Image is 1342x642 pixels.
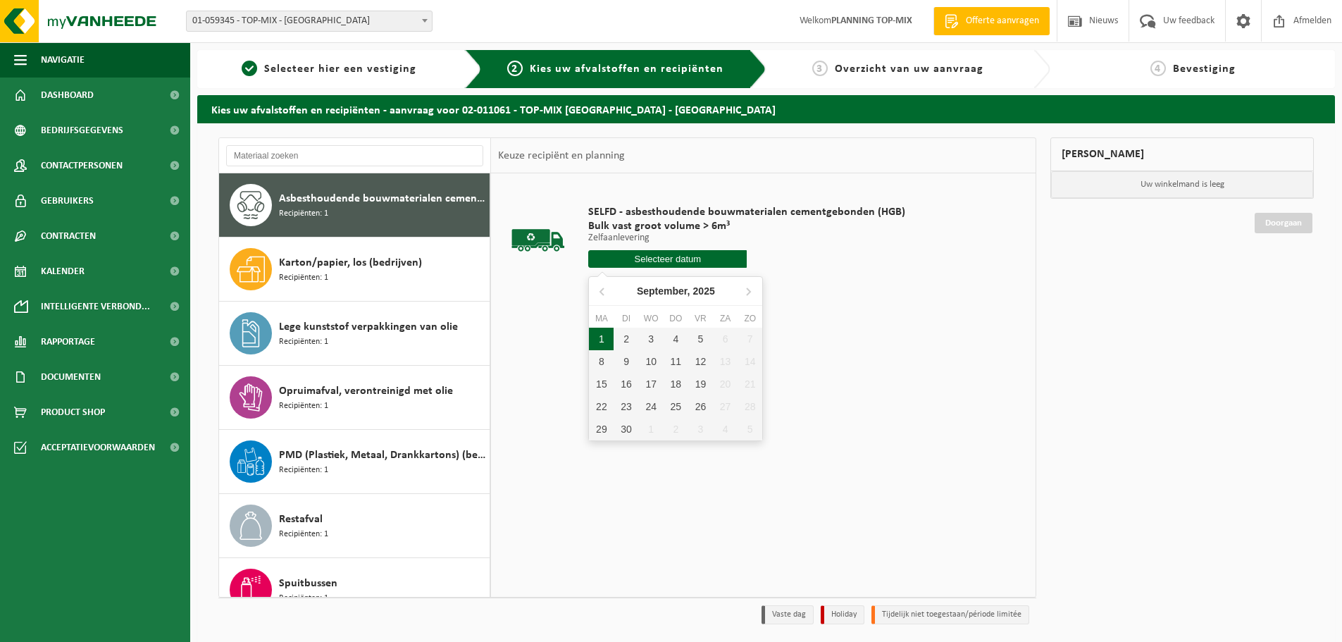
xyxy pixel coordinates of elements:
span: Recipiënten: 1 [279,528,328,541]
div: Keuze recipiënt en planning [491,138,632,173]
span: 3 [812,61,828,76]
input: Selecteer datum [588,250,747,268]
button: PMD (Plastiek, Metaal, Drankkartons) (bedrijven) Recipiënten: 1 [219,430,490,494]
span: Contracten [41,218,96,254]
span: 01-059345 - TOP-MIX - Oostende [187,11,432,31]
div: 2 [664,418,688,440]
button: Opruimafval, verontreinigd met olie Recipiënten: 1 [219,366,490,430]
span: 1 [242,61,257,76]
span: Asbesthoudende bouwmaterialen cementgebonden (hechtgebonden) [279,190,486,207]
div: 17 [639,373,664,395]
span: Lege kunststof verpakkingen van olie [279,319,458,335]
p: Zelfaanlevering [588,233,905,243]
span: Recipiënten: 1 [279,207,328,221]
div: do [664,311,688,326]
span: Offerte aanvragen [962,14,1043,28]
button: Restafval Recipiënten: 1 [219,494,490,558]
div: 18 [664,373,688,395]
div: 25 [664,395,688,418]
div: 11 [664,350,688,373]
div: wo [639,311,664,326]
li: Vaste dag [762,605,814,624]
div: 30 [614,418,638,440]
button: Karton/papier, los (bedrijven) Recipiënten: 1 [219,237,490,302]
span: 01-059345 - TOP-MIX - Oostende [186,11,433,32]
div: 9 [614,350,638,373]
span: Recipiënten: 1 [279,592,328,605]
button: Lege kunststof verpakkingen van olie Recipiënten: 1 [219,302,490,366]
span: Opruimafval, verontreinigd met olie [279,383,453,400]
span: Bulk vast groot volume > 6m³ [588,219,905,233]
div: 19 [688,373,713,395]
span: Recipiënten: 1 [279,464,328,477]
div: 12 [688,350,713,373]
button: Spuitbussen Recipiënten: 1 [219,558,490,622]
span: Restafval [279,511,323,528]
div: za [713,311,738,326]
div: 1 [589,328,614,350]
a: Doorgaan [1255,213,1312,233]
span: Selecteer hier een vestiging [264,63,416,75]
div: 8 [589,350,614,373]
div: [PERSON_NAME] [1050,137,1314,171]
div: 2 [614,328,638,350]
div: 26 [688,395,713,418]
span: Kies uw afvalstoffen en recipiënten [530,63,723,75]
div: 10 [639,350,664,373]
span: 2 [507,61,523,76]
span: Overzicht van uw aanvraag [835,63,983,75]
p: Uw winkelmand is leeg [1051,171,1313,198]
span: Bedrijfsgegevens [41,113,123,148]
span: Navigatie [41,42,85,78]
span: Kalender [41,254,85,289]
span: Bevestiging [1173,63,1236,75]
div: 1 [639,418,664,440]
span: Recipiënten: 1 [279,335,328,349]
div: 29 [589,418,614,440]
span: 4 [1150,61,1166,76]
li: Tijdelijk niet toegestaan/période limitée [871,605,1029,624]
span: Contactpersonen [41,148,123,183]
span: Recipiënten: 1 [279,271,328,285]
div: 24 [639,395,664,418]
div: ma [589,311,614,326]
span: Documenten [41,359,101,395]
span: Acceptatievoorwaarden [41,430,155,465]
h2: Kies uw afvalstoffen en recipiënten - aanvraag voor 02-011061 - TOP-MIX [GEOGRAPHIC_DATA] - [GEOG... [197,95,1335,123]
div: September, [631,280,721,302]
span: Intelligente verbond... [41,289,150,324]
div: di [614,311,638,326]
span: Spuitbussen [279,575,337,592]
div: 4 [664,328,688,350]
div: vr [688,311,713,326]
a: 1Selecteer hier een vestiging [204,61,454,78]
span: Karton/papier, los (bedrijven) [279,254,422,271]
input: Materiaal zoeken [226,145,483,166]
div: zo [738,311,762,326]
i: 2025 [693,286,715,296]
strong: PLANNING TOP-MIX [831,16,912,26]
div: 3 [639,328,664,350]
span: Gebruikers [41,183,94,218]
div: 5 [688,328,713,350]
span: SELFD - asbesthoudende bouwmaterialen cementgebonden (HGB) [588,205,905,219]
div: 22 [589,395,614,418]
div: 3 [688,418,713,440]
span: PMD (Plastiek, Metaal, Drankkartons) (bedrijven) [279,447,486,464]
a: Offerte aanvragen [933,7,1050,35]
div: 15 [589,373,614,395]
span: Recipiënten: 1 [279,400,328,413]
li: Holiday [821,605,864,624]
button: Asbesthoudende bouwmaterialen cementgebonden (hechtgebonden) Recipiënten: 1 [219,173,490,237]
div: 23 [614,395,638,418]
div: 16 [614,373,638,395]
span: Product Shop [41,395,105,430]
span: Rapportage [41,324,95,359]
span: Dashboard [41,78,94,113]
